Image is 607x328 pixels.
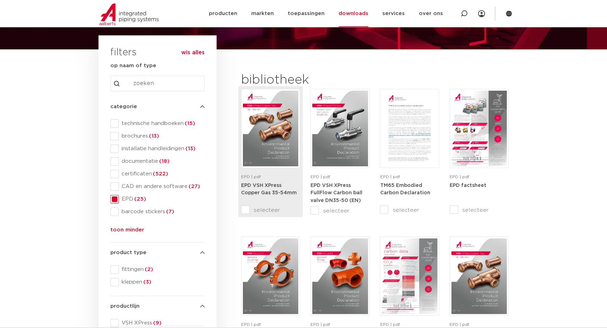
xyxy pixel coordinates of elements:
[380,206,439,214] label: selecteer
[119,196,205,203] span: EPD
[110,195,205,203] div: EPD(25)
[382,238,437,314] img: Carbon-data-help-sheet-pdf.jpg
[119,133,205,140] span: brochures
[312,238,368,314] img: VSH-Shurjoint-Grooved-Fittings_A4EPD_5011523_EN-pdf.jpg
[450,175,469,179] span: EPD | pdf
[380,322,400,327] span: EPD | pdf
[110,319,205,327] div: VSH XPress(9)
[165,209,174,214] span: (7)
[133,196,146,202] span: (25)
[311,175,330,179] span: EPD | pdf
[241,206,300,214] label: selecteer
[110,132,205,140] div: brochures(13)
[110,278,205,286] div: kleppen(3)
[119,183,205,190] span: CAD en andere software
[382,91,437,166] img: TM65-Embodied-Carbon-Declaration-pdf.jpg
[241,322,261,327] span: EPD | pdf
[119,208,205,215] span: barcode stickers
[241,72,366,89] h2: bibliotheek
[119,145,205,152] span: installatie handleidingen
[110,170,205,178] div: certificaten(522)
[110,208,205,216] div: barcode stickers(7)
[181,49,205,56] button: wis alles
[380,175,400,179] span: EPD | pdf
[243,238,298,314] img: VSH-Shurjoint-Grooved-Couplings_A4EPD_5011512_EN-pdf.jpg
[110,249,205,257] h4: product type
[110,182,205,191] div: CAD en andere software(27)
[110,119,205,128] div: technische handboeken(15)
[110,145,205,153] div: installatie handleidingen(13)
[119,158,205,165] span: documentatie
[148,133,159,139] span: (13)
[451,238,507,314] img: VSH-XPress-Copper-Gas-15-28mm_A4EPD_5011481_EN-pdf.jpg
[187,184,200,189] span: (27)
[451,91,507,166] img: Aips-EPD-A4Factsheet_NL-pdf.jpg
[312,91,368,166] img: VSH-XPress-Carbon-BallValveDN35-50_A4EPD_5011435-_2024_1.0_EN-pdf.jpg
[243,91,298,166] img: VSH-XPress-Copper-Gas-35-54mm_A4EPD_5011490_EN-pdf.jpg
[311,183,362,203] a: EPD VSH XPress FullFlow Carbon ball valve DN35-50 (EN)
[380,183,430,196] a: TM65 Embodied Carbon Declaration
[119,320,205,327] span: VSH XPress
[241,175,261,179] span: EPD | pdf
[110,302,205,310] h4: productlijn
[158,159,170,164] span: (18)
[152,320,162,326] span: (9)
[110,157,205,166] div: documentatie(18)
[241,183,297,196] a: EPD VSH XPress Copper Gas 35-54mm
[184,146,196,151] span: (13)
[110,44,137,61] h3: filters
[110,265,205,274] div: fittingen(2)
[152,171,168,176] span: (522)
[144,267,153,272] span: (2)
[450,322,469,327] span: EPD | pdf
[184,121,195,126] span: (15)
[311,322,330,327] span: EPD | pdf
[119,120,205,127] span: technische handboeken
[119,170,205,177] span: certificaten
[119,266,205,273] span: fittingen
[450,183,486,188] a: EPD factsheet
[311,207,369,215] label: selecteer
[142,279,151,285] span: (3)
[110,63,156,68] strong: op naam of type
[450,206,509,214] label: selecteer
[110,103,205,111] h4: categorie
[119,279,205,286] span: kleppen
[110,226,144,237] button: toon minder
